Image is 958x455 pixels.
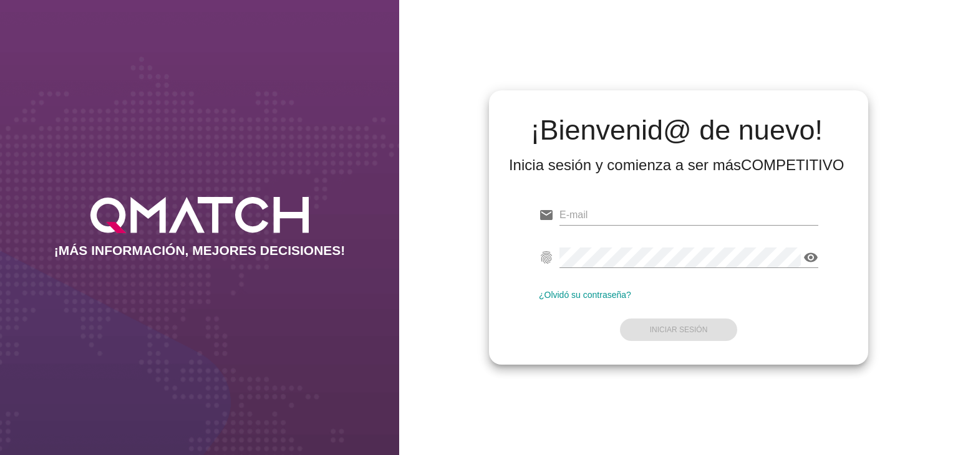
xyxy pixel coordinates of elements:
h2: ¡Bienvenid@ de nuevo! [509,115,844,145]
div: Inicia sesión y comienza a ser más [509,155,844,175]
i: visibility [803,250,818,265]
h2: ¡MÁS INFORMACIÓN, MEJORES DECISIONES! [54,243,346,258]
i: email [539,208,554,223]
strong: COMPETITIVO [741,156,844,173]
i: fingerprint [539,250,554,265]
input: E-mail [559,205,818,225]
a: ¿Olvidó su contraseña? [539,290,631,300]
